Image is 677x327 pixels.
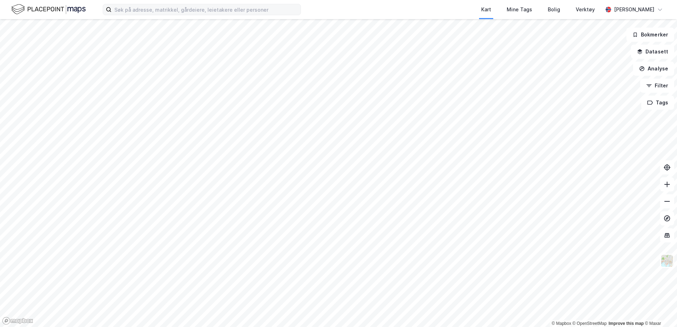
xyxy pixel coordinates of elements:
[631,45,674,59] button: Datasett
[481,5,491,14] div: Kart
[2,317,33,325] a: Mapbox homepage
[548,5,560,14] div: Bolig
[660,254,674,268] img: Z
[626,28,674,42] button: Bokmerker
[552,321,571,326] a: Mapbox
[573,321,607,326] a: OpenStreetMap
[633,62,674,76] button: Analyse
[576,5,595,14] div: Verktøy
[642,293,677,327] iframe: Chat Widget
[507,5,532,14] div: Mine Tags
[112,4,301,15] input: Søk på adresse, matrikkel, gårdeiere, leietakere eller personer
[609,321,644,326] a: Improve this map
[641,96,674,110] button: Tags
[11,3,86,16] img: logo.f888ab2527a4732fd821a326f86c7f29.svg
[640,79,674,93] button: Filter
[614,5,654,14] div: [PERSON_NAME]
